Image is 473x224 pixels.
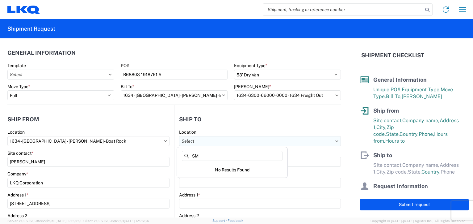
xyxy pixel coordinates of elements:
[121,90,228,100] input: Select
[7,116,39,123] h2: Ship from
[7,150,33,156] label: Site contact
[419,131,434,137] span: Phone,
[121,84,134,89] label: Bill To
[386,131,400,137] span: State,
[370,218,466,224] span: Copyright © [DATE]-[DATE] Agistix Inc., All Rights Reserved
[7,70,114,80] input: Select
[178,163,286,176] div: No Results Found
[387,169,408,175] span: Zip code,
[179,136,341,146] input: Select
[212,219,228,222] a: Support
[376,124,387,130] span: City,
[7,219,81,223] span: Server: 2025.16.0-1ffcc23b9e2
[234,63,267,68] label: Equipment Type
[373,162,402,168] span: Site contact,
[373,107,399,114] span: Ship from
[373,76,427,83] span: General Information
[7,50,76,56] h2: General Information
[402,87,441,93] span: Equipment Type,
[83,219,149,223] span: Client: 2025.16.0-1592391
[421,169,441,175] span: Country,
[7,213,27,218] label: Address 2
[124,219,149,223] span: [DATE] 12:25:34
[361,52,424,59] h2: Shipment Checklist
[179,116,202,123] h2: Ship to
[408,169,421,175] span: State,
[373,183,428,189] span: Request Information
[402,93,442,99] span: [PERSON_NAME]
[179,213,199,218] label: Address 2
[179,129,196,135] label: Location
[376,169,387,175] span: City,
[56,219,81,223] span: [DATE] 12:29:29
[179,192,200,198] label: Address 1
[7,84,30,89] label: Move Type
[373,118,402,123] span: Site contact,
[373,152,392,158] span: Ship to
[402,118,440,123] span: Company name,
[228,219,243,222] a: Feedback
[386,93,402,99] span: Bill To,
[441,169,455,175] span: Phone
[234,90,341,100] input: Select
[7,192,28,198] label: Address 1
[7,136,170,146] input: Select
[263,4,423,15] input: Shipment, tracking or reference number
[7,25,55,32] h2: Shipment Request
[7,63,26,68] label: Template
[373,87,402,93] span: Unique PO#,
[234,84,271,89] label: [PERSON_NAME]
[385,138,405,144] span: Hours to
[400,131,419,137] span: Country,
[7,171,28,177] label: Company
[360,199,469,210] button: Submit request
[121,63,129,68] label: PO#
[7,129,25,135] label: Location
[402,162,440,168] span: Company name,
